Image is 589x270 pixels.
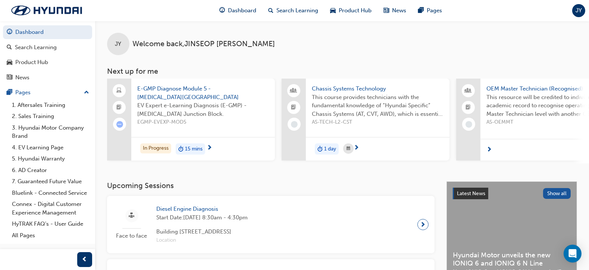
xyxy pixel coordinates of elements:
[15,43,57,52] div: Search Learning
[132,40,275,48] span: Welcome back , JINSEOP [PERSON_NAME]
[3,86,92,99] button: Pages
[291,121,298,128] span: learningRecordVerb_NONE-icon
[543,188,571,199] button: Show all
[9,176,92,187] a: 7. Guaranteed Future Value
[9,187,92,199] a: Bluelink - Connected Service
[3,55,92,69] a: Product Hub
[185,145,203,153] span: 15 mins
[137,85,269,101] span: E-GMP Diagnose Module 5 - [MEDICAL_DATA][GEOGRAPHIC_DATA]
[564,245,582,263] div: Open Intercom Messenger
[9,142,92,153] a: 4. EV Learning Page
[3,41,92,54] a: Search Learning
[4,3,90,18] img: Trak
[178,144,184,154] span: duration-icon
[156,205,248,213] span: Diesel Engine Diagnosis
[7,89,12,96] span: pages-icon
[117,86,122,96] span: laptop-icon
[113,232,150,240] span: Face to face
[9,111,92,122] a: 2. Sales Training
[420,219,426,230] span: next-icon
[220,6,225,15] span: guage-icon
[15,73,29,82] div: News
[392,6,407,15] span: News
[457,190,485,197] span: Latest News
[207,145,212,152] span: next-icon
[453,251,571,268] span: Hyundai Motor unveils the new IONIQ 6 and IONIQ 6 N Line
[156,228,248,236] span: Building [STREET_ADDRESS]
[378,3,413,18] a: news-iconNews
[576,6,582,15] span: JY
[9,122,92,142] a: 3. Hyundai Motor Company Brand
[15,58,48,67] div: Product Hub
[312,93,444,118] span: This course provides technicians with the fundamental knowledge of “Hyundai Specific” Chassis Sys...
[3,71,92,85] a: News
[107,181,435,190] h3: Upcoming Sessions
[413,3,448,18] a: pages-iconPages
[156,213,248,222] span: Start Date: [DATE] 8:30am - 4:30pm
[116,121,123,128] span: learningRecordVerb_ATTEMPT-icon
[228,6,257,15] span: Dashboard
[325,3,378,18] a: car-iconProduct Hub
[269,6,274,15] span: search-icon
[84,88,89,98] span: up-icon
[572,4,585,17] button: JY
[156,236,248,245] span: Location
[9,99,92,111] a: 1. Aftersales Training
[9,198,92,218] a: Connex - Digital Customer Experience Management
[9,218,92,230] a: HyTRAK FAQ's - User Guide
[7,29,12,36] span: guage-icon
[214,3,263,18] a: guage-iconDashboard
[7,44,12,51] span: search-icon
[137,101,269,118] span: EV Expert e-Learning Diagnosis (E-GMP) - [MEDICAL_DATA] Junction Block.
[95,67,589,76] h3: Next up for me
[312,118,444,127] span: AS-TECH-L2-CST
[354,145,359,152] span: next-icon
[419,6,424,15] span: pages-icon
[9,230,92,241] a: All Pages
[140,143,171,153] div: In Progress
[312,85,444,93] span: Chassis Systems Technology
[137,118,269,127] span: EGMP-EVEXP-MOD5
[9,165,92,176] a: 6. AD Creator
[330,6,336,15] span: car-icon
[339,6,372,15] span: Product Hub
[291,103,297,112] span: booktick-icon
[263,3,325,18] a: search-iconSearch Learning
[15,88,31,97] div: Pages
[466,121,472,128] span: learningRecordVerb_NONE-icon
[427,6,442,15] span: Pages
[384,6,389,15] span: news-icon
[291,86,297,96] span: people-icon
[466,103,471,112] span: booktick-icon
[466,86,471,96] span: people-icon
[347,144,350,153] span: calendar-icon
[115,40,122,48] span: JY
[82,255,88,264] span: prev-icon
[113,202,429,247] a: Face to faceDiesel Engine DiagnosisStart Date:[DATE] 8:30am - 4:30pmBuilding [STREET_ADDRESS]Loca...
[107,79,275,161] a: E-GMP Diagnose Module 5 - [MEDICAL_DATA][GEOGRAPHIC_DATA]EV Expert e-Learning Diagnosis (E-GMP) -...
[117,103,122,112] span: booktick-icon
[3,24,92,86] button: DashboardSearch LearningProduct HubNews
[277,6,319,15] span: Search Learning
[7,59,12,66] span: car-icon
[129,211,135,220] span: sessionType_FACE_TO_FACE-icon
[7,74,12,81] span: news-icon
[317,144,323,154] span: duration-icon
[324,145,336,153] span: 1 day
[282,79,449,161] a: Chassis Systems TechnologyThis course provides technicians with the fundamental knowledge of “Hyu...
[486,147,492,153] span: next-icon
[453,188,571,200] a: Latest NewsShow all
[3,25,92,39] a: Dashboard
[9,153,92,165] a: 5. Hyundai Warranty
